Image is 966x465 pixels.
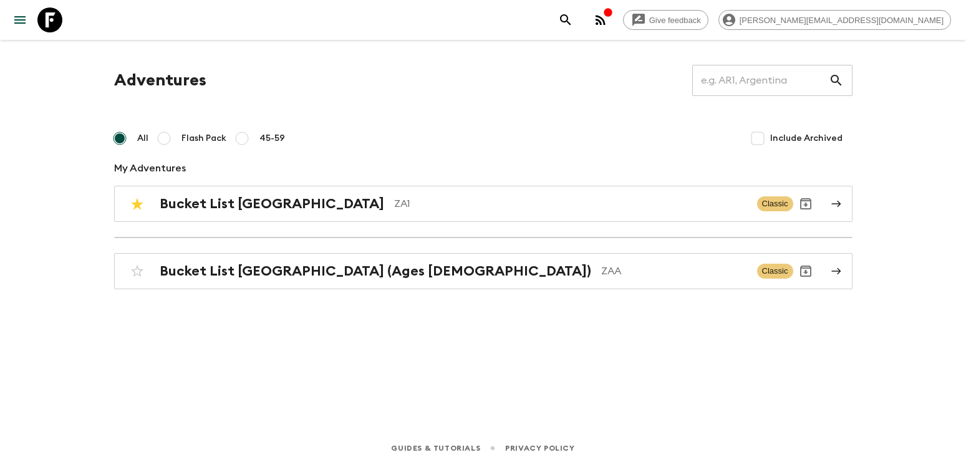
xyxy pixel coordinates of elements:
[793,191,818,216] button: Archive
[137,132,148,145] span: All
[7,7,32,32] button: menu
[770,132,843,145] span: Include Archived
[114,68,206,93] h1: Adventures
[160,196,384,212] h2: Bucket List [GEOGRAPHIC_DATA]
[181,132,226,145] span: Flash Pack
[114,186,852,222] a: Bucket List [GEOGRAPHIC_DATA]ZA1ClassicArchive
[757,196,793,211] span: Classic
[623,10,708,30] a: Give feedback
[505,441,574,455] a: Privacy Policy
[692,63,829,98] input: e.g. AR1, Argentina
[718,10,951,30] div: [PERSON_NAME][EMAIL_ADDRESS][DOMAIN_NAME]
[114,253,852,289] a: Bucket List [GEOGRAPHIC_DATA] (Ages [DEMOGRAPHIC_DATA])ZAAClassicArchive
[160,263,591,279] h2: Bucket List [GEOGRAPHIC_DATA] (Ages [DEMOGRAPHIC_DATA])
[553,7,578,32] button: search adventures
[114,161,852,176] p: My Adventures
[642,16,708,25] span: Give feedback
[259,132,285,145] span: 45-59
[601,264,747,279] p: ZAA
[733,16,950,25] span: [PERSON_NAME][EMAIL_ADDRESS][DOMAIN_NAME]
[394,196,747,211] p: ZA1
[391,441,480,455] a: Guides & Tutorials
[757,264,793,279] span: Classic
[793,259,818,284] button: Archive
